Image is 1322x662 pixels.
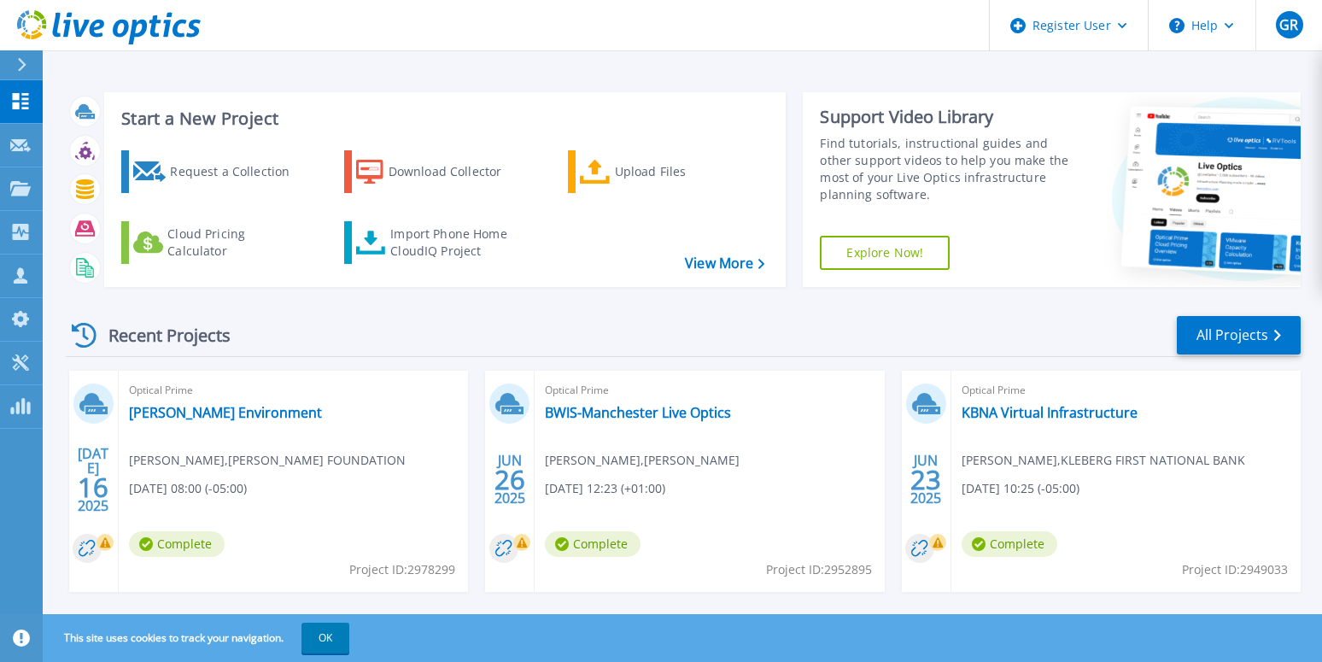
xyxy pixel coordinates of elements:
div: Import Phone Home CloudIQ Project [390,226,524,260]
span: Optical Prime [545,381,874,400]
div: Upload Files [615,155,752,189]
span: Project ID: 2952895 [766,560,872,579]
div: [DATE] 2025 [77,448,109,511]
a: Request a Collection [121,150,312,193]
span: This site uses cookies to track your navigation. [47,623,349,653]
span: [PERSON_NAME] , KLEBERG FIRST NATIONAL BANK [962,451,1245,470]
a: Download Collector [344,150,535,193]
a: Upload Files [568,150,758,193]
span: Project ID: 2978299 [349,560,455,579]
a: All Projects [1177,316,1301,354]
span: [DATE] 10:25 (-05:00) [962,479,1079,498]
div: Request a Collection [170,155,307,189]
div: JUN 2025 [910,448,942,511]
a: Cloud Pricing Calculator [121,221,312,264]
div: JUN 2025 [494,448,526,511]
a: View More [685,255,764,272]
div: Support Video Library [820,106,1070,128]
span: [DATE] 08:00 (-05:00) [129,479,247,498]
span: [PERSON_NAME] , [PERSON_NAME] [545,451,740,470]
span: [DATE] 12:23 (+01:00) [545,479,665,498]
a: Explore Now! [820,236,950,270]
span: Optical Prime [962,381,1290,400]
span: Complete [962,531,1057,557]
span: 26 [494,472,525,487]
div: Cloud Pricing Calculator [167,226,304,260]
a: KBNA Virtual Infrastructure [962,404,1138,421]
span: Complete [545,531,641,557]
div: Download Collector [389,155,525,189]
span: Optical Prime [129,381,458,400]
a: BWIS-Manchester Live Optics [545,404,731,421]
a: [PERSON_NAME] Environment [129,404,322,421]
div: Find tutorials, instructional guides and other support videos to help you make the most of your L... [820,135,1070,203]
span: [PERSON_NAME] , [PERSON_NAME] FOUNDATION [129,451,406,470]
span: Complete [129,531,225,557]
div: Recent Projects [66,314,254,356]
span: 16 [78,480,108,495]
span: Project ID: 2949033 [1182,560,1288,579]
h3: Start a New Project [121,109,764,128]
button: OK [301,623,349,653]
span: 23 [910,472,941,487]
span: GR [1279,18,1298,32]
